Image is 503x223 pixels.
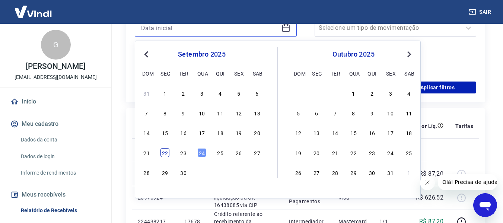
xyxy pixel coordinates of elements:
button: Meu cadastro [9,116,102,132]
div: seg [160,69,169,78]
div: Choose quarta-feira, 1 de outubro de 2025 [197,168,206,177]
div: Choose sábado, 6 de setembro de 2025 [253,89,262,98]
div: Choose quarta-feira, 1 de outubro de 2025 [349,89,358,98]
div: qui [367,69,376,78]
p: -R$ 626,52 [414,193,443,202]
div: Choose terça-feira, 14 de outubro de 2025 [331,128,340,137]
iframe: Fechar mensagem [420,175,435,190]
div: ter [179,69,188,78]
div: Choose terça-feira, 7 de outubro de 2025 [331,108,340,117]
p: [EMAIL_ADDRESS][DOMAIN_NAME] [15,73,97,81]
div: setembro 2025 [141,50,262,59]
a: Relatório de Recebíveis [18,203,102,218]
div: Choose sábado, 13 de setembro de 2025 [253,108,262,117]
div: sex [386,69,395,78]
div: Choose terça-feira, 28 de outubro de 2025 [331,168,340,177]
div: Choose segunda-feira, 29 de setembro de 2025 [160,168,169,177]
div: ter [331,69,340,78]
div: Choose domingo, 26 de outubro de 2025 [294,168,303,177]
div: Choose sábado, 27 de setembro de 2025 [253,148,262,157]
div: Choose quinta-feira, 18 de setembro de 2025 [216,128,225,137]
div: Choose sábado, 18 de outubro de 2025 [404,128,413,137]
div: Choose quinta-feira, 25 de setembro de 2025 [216,148,225,157]
input: Data inicial [141,22,278,34]
div: qua [349,69,358,78]
div: Choose terça-feira, 2 de setembro de 2025 [179,89,188,98]
div: Choose quinta-feira, 16 de outubro de 2025 [367,128,376,137]
div: Choose quinta-feira, 30 de outubro de 2025 [367,168,376,177]
div: Choose domingo, 21 de setembro de 2025 [142,148,151,157]
div: sab [253,69,262,78]
div: Choose segunda-feira, 29 de setembro de 2025 [312,89,321,98]
div: Choose quarta-feira, 17 de setembro de 2025 [197,128,206,137]
div: qua [197,69,206,78]
div: G [41,30,71,60]
div: Choose sexta-feira, 17 de outubro de 2025 [386,128,395,137]
div: Choose quinta-feira, 23 de outubro de 2025 [367,148,376,157]
a: Dados da conta [18,132,102,147]
div: Choose quinta-feira, 4 de setembro de 2025 [216,89,225,98]
div: outubro 2025 [293,50,414,59]
a: Início [9,93,102,110]
div: Choose sábado, 25 de outubro de 2025 [404,148,413,157]
div: month 2025-09 [141,87,262,178]
div: Choose sábado, 11 de outubro de 2025 [404,108,413,117]
div: Choose segunda-feira, 22 de setembro de 2025 [160,148,169,157]
div: qui [216,69,225,78]
div: Choose quarta-feira, 22 de outubro de 2025 [349,148,358,157]
p: Tarifas [455,122,473,130]
div: Choose sexta-feira, 31 de outubro de 2025 [386,168,395,177]
button: Sair [467,5,494,19]
div: Choose sexta-feira, 3 de outubro de 2025 [386,89,395,98]
div: Choose domingo, 31 de agosto de 2025 [142,89,151,98]
iframe: Botão para abrir a janela de mensagens [473,193,497,217]
div: Choose segunda-feira, 1 de setembro de 2025 [160,89,169,98]
div: Choose quarta-feira, 24 de setembro de 2025 [197,148,206,157]
div: Choose terça-feira, 23 de setembro de 2025 [179,148,188,157]
div: Choose segunda-feira, 8 de setembro de 2025 [160,108,169,117]
img: Vindi [9,0,57,23]
div: Choose domingo, 14 de setembro de 2025 [142,128,151,137]
p: Valor Líq. [413,122,437,130]
div: Choose terça-feira, 30 de setembro de 2025 [331,89,340,98]
div: Choose sábado, 20 de setembro de 2025 [253,128,262,137]
span: Olá! Precisa de ajuda? [4,5,63,11]
div: Choose domingo, 7 de setembro de 2025 [142,108,151,117]
div: Choose quinta-feira, 2 de outubro de 2025 [367,89,376,98]
div: Choose segunda-feira, 13 de outubro de 2025 [312,128,321,137]
a: Dados de login [18,149,102,164]
div: Choose sexta-feira, 5 de setembro de 2025 [234,89,243,98]
div: Choose domingo, 28 de setembro de 2025 [142,168,151,177]
div: Choose sábado, 4 de outubro de 2025 [404,89,413,98]
div: seg [312,69,321,78]
button: Meus recebíveis [9,187,102,203]
div: Choose sexta-feira, 12 de setembro de 2025 [234,108,243,117]
div: Choose segunda-feira, 6 de outubro de 2025 [312,108,321,117]
div: Choose quinta-feira, 11 de setembro de 2025 [216,108,225,117]
div: Choose sexta-feira, 24 de outubro de 2025 [386,148,395,157]
div: Choose sexta-feira, 19 de setembro de 2025 [234,128,243,137]
iframe: Mensagem da empresa [438,174,497,190]
div: sab [404,69,413,78]
div: Choose domingo, 12 de outubro de 2025 [294,128,303,137]
div: Choose terça-feira, 21 de outubro de 2025 [331,148,340,157]
div: Choose terça-feira, 16 de setembro de 2025 [179,128,188,137]
div: Choose sábado, 1 de novembro de 2025 [404,168,413,177]
div: Choose domingo, 28 de setembro de 2025 [294,89,303,98]
button: Previous Month [142,50,151,59]
div: Choose quarta-feira, 8 de outubro de 2025 [349,108,358,117]
p: -R$ 87,20 [418,169,444,178]
div: Choose quinta-feira, 9 de outubro de 2025 [367,108,376,117]
p: [PERSON_NAME] [26,63,85,70]
div: month 2025-10 [293,87,414,178]
div: Choose sábado, 4 de outubro de 2025 [253,168,262,177]
div: Choose segunda-feira, 15 de setembro de 2025 [160,128,169,137]
div: Choose quarta-feira, 29 de outubro de 2025 [349,168,358,177]
div: Choose quinta-feira, 2 de outubro de 2025 [216,168,225,177]
div: Choose quarta-feira, 15 de outubro de 2025 [349,128,358,137]
div: Choose domingo, 5 de outubro de 2025 [294,108,303,117]
div: Choose domingo, 19 de outubro de 2025 [294,148,303,157]
div: Choose sexta-feira, 3 de outubro de 2025 [234,168,243,177]
div: dom [142,69,151,78]
div: Choose terça-feira, 9 de setembro de 2025 [179,108,188,117]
